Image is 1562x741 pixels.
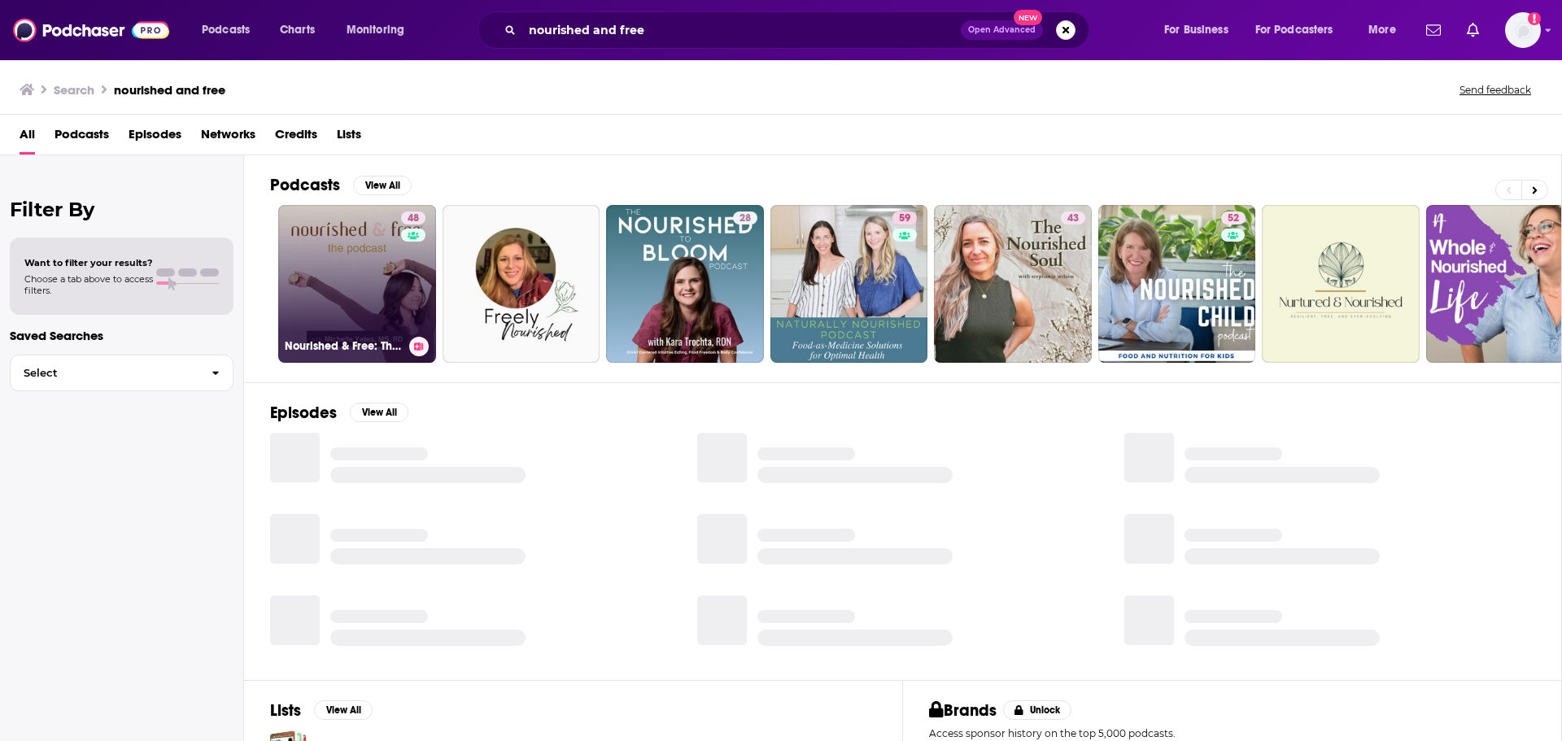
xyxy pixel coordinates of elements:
[10,328,233,343] p: Saved Searches
[353,176,412,195] button: View All
[129,121,181,155] a: Episodes
[770,205,928,363] a: 59
[13,15,169,46] img: Podchaser - Follow, Share and Rate Podcasts
[1228,211,1239,227] span: 52
[11,368,199,378] span: Select
[278,205,436,363] a: 48Nourished & Free: The Podcast
[401,211,425,224] a: 48
[1528,12,1541,25] svg: Add a profile image
[55,121,109,155] a: Podcasts
[270,175,412,195] a: PodcastsView All
[270,700,373,721] a: ListsView All
[1061,211,1085,224] a: 43
[733,211,757,224] a: 28
[929,727,1535,739] p: Access sponsor history on the top 5,000 podcasts.
[10,198,233,221] h2: Filter By
[408,211,419,227] span: 48
[961,20,1043,40] button: Open AdvancedNew
[350,403,408,422] button: View All
[314,700,373,720] button: View All
[280,19,315,41] span: Charts
[20,121,35,155] a: All
[1014,10,1043,25] span: New
[1003,700,1072,720] button: Unlock
[1505,12,1541,48] button: Show profile menu
[1221,211,1246,224] a: 52
[270,403,408,423] a: EpisodesView All
[114,82,225,98] h3: nourished and free
[1505,12,1541,48] img: User Profile
[899,211,910,227] span: 59
[335,17,425,43] button: open menu
[24,273,153,296] span: Choose a tab above to access filters.
[1153,17,1249,43] button: open menu
[269,17,325,43] a: Charts
[270,175,340,195] h2: Podcasts
[270,403,337,423] h2: Episodes
[24,257,153,268] span: Want to filter your results?
[929,700,997,721] h2: Brands
[493,11,1105,49] div: Search podcasts, credits, & more...
[1460,16,1486,44] a: Show notifications dropdown
[270,700,301,721] h2: Lists
[54,82,94,98] h3: Search
[202,19,250,41] span: Podcasts
[1255,19,1333,41] span: For Podcasters
[1067,211,1079,227] span: 43
[1420,16,1447,44] a: Show notifications dropdown
[740,211,751,227] span: 28
[285,339,403,353] h3: Nourished & Free: The Podcast
[968,26,1036,34] span: Open Advanced
[1164,19,1228,41] span: For Business
[1245,17,1357,43] button: open menu
[190,17,271,43] button: open menu
[201,121,255,155] a: Networks
[606,205,764,363] a: 28
[1357,17,1416,43] button: open menu
[1368,19,1396,41] span: More
[275,121,317,155] a: Credits
[1505,12,1541,48] span: Logged in as agoldsmithwissman
[347,19,404,41] span: Monitoring
[892,211,917,224] a: 59
[934,205,1092,363] a: 43
[1455,83,1536,97] button: Send feedback
[522,17,961,43] input: Search podcasts, credits, & more...
[10,355,233,391] button: Select
[1098,205,1256,363] a: 52
[337,121,361,155] a: Lists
